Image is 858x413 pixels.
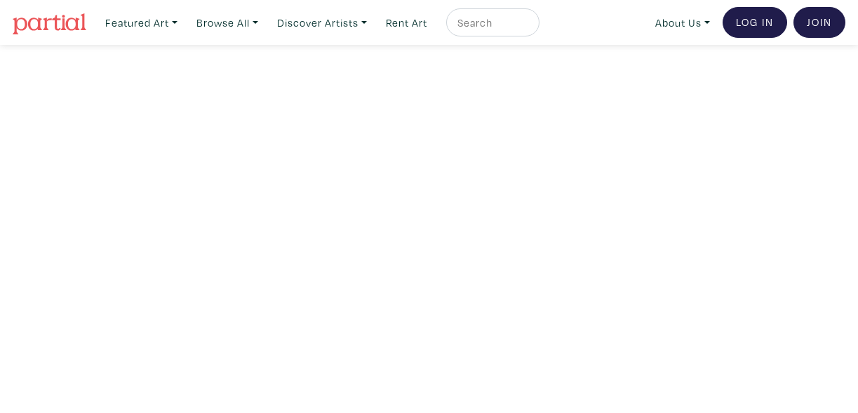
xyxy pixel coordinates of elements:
a: Featured Art [99,8,184,37]
a: Log In [723,7,787,38]
a: About Us [649,8,716,37]
a: Rent Art [380,8,434,37]
a: Discover Artists [271,8,373,37]
a: Browse All [190,8,264,37]
a: Join [793,7,845,38]
input: Search [456,14,526,32]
